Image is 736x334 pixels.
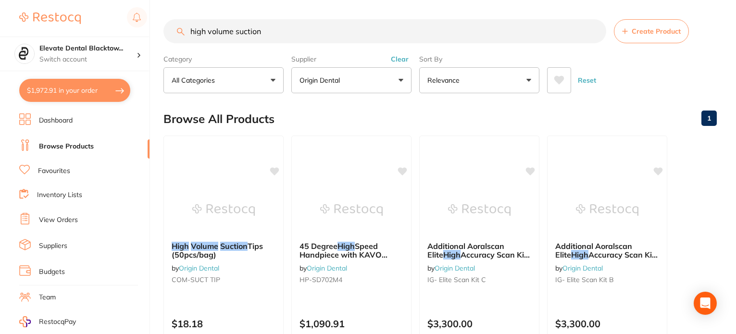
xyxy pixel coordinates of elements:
[39,293,56,302] a: Team
[19,12,81,24] img: Restocq Logo
[701,109,717,128] a: 1
[419,67,539,93] button: Relevance
[39,317,76,327] span: RestocqPay
[555,242,659,260] b: Additional Aoralscan Elite High Accuracy Scan Kit - B
[19,316,31,327] img: RestocqPay
[19,316,76,327] a: RestocqPay
[172,318,275,329] p: $18.18
[172,241,263,260] span: Tips (50pcs/bag)
[172,241,189,251] em: High
[37,190,82,200] a: Inventory Lists
[632,27,681,35] span: Create Product
[15,44,34,63] img: Elevate Dental Blacktown
[19,7,81,29] a: Restocq Logo
[291,55,412,63] label: Supplier
[427,275,486,284] span: IG- Elite Scan Kit C
[427,318,531,329] p: $3,300.00
[38,166,70,176] a: Favourites
[555,275,614,284] span: IG- Elite Scan Kit B
[419,55,539,63] label: Sort By
[614,19,689,43] button: Create Product
[435,264,475,272] a: Origin Dental
[39,215,78,225] a: View Orders
[571,250,588,260] em: High
[427,241,504,260] span: Additional Aoralscan Elite
[39,142,94,151] a: Browse Products
[19,79,130,102] button: $1,972.91 in your order
[172,242,275,260] b: High Volume Suction Tips (50pcs/bag)
[39,55,137,64] p: Switch account
[443,250,461,260] em: High
[299,275,342,284] span: HP-SD702M4
[555,318,659,329] p: $3,300.00
[172,75,219,85] p: All Categories
[299,318,403,329] p: $1,090.91
[299,242,403,260] b: 45 Degree High Speed Handpiece with KAVO Coupling - LED (SD702 M4)
[427,75,463,85] p: Relevance
[192,186,255,234] img: High Volume Suction Tips (50pcs/bag)
[576,186,638,234] img: Additional Aoralscan Elite High Accuracy Scan Kit - B
[291,67,412,93] button: Origin Dental
[555,241,632,260] span: Additional Aoralscan Elite
[694,292,717,315] div: Open Intercom Messenger
[39,44,137,53] h4: Elevate Dental Blacktown
[172,275,220,284] span: COM-SUCT TIP
[39,241,67,251] a: Suppliers
[555,250,658,268] span: Accuracy Scan Kit - B
[179,264,219,272] a: Origin Dental
[191,241,218,251] em: Volume
[299,241,337,251] span: 45 Degree
[299,264,347,272] span: by
[427,264,475,272] span: by
[337,241,355,251] em: High
[307,264,347,272] a: Origin Dental
[575,67,599,93] button: Reset
[388,55,412,63] button: Clear
[163,67,284,93] button: All Categories
[163,112,274,126] h2: Browse All Products
[555,264,603,272] span: by
[220,241,248,251] em: Suction
[427,250,530,268] span: Accuracy Scan Kit - C
[562,264,603,272] a: Origin Dental
[172,264,219,272] span: by
[448,186,511,234] img: Additional Aoralscan Elite High Accuracy Scan Kit - C
[427,242,531,260] b: Additional Aoralscan Elite High Accuracy Scan Kit - C
[299,241,400,269] span: Speed Handpiece with KAVO Coupling - LED (SD702 M4)
[39,267,65,277] a: Budgets
[39,116,73,125] a: Dashboard
[163,19,606,43] input: Search Products
[163,55,284,63] label: Category
[320,186,383,234] img: 45 Degree High Speed Handpiece with KAVO Coupling - LED (SD702 M4)
[299,75,344,85] p: Origin Dental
